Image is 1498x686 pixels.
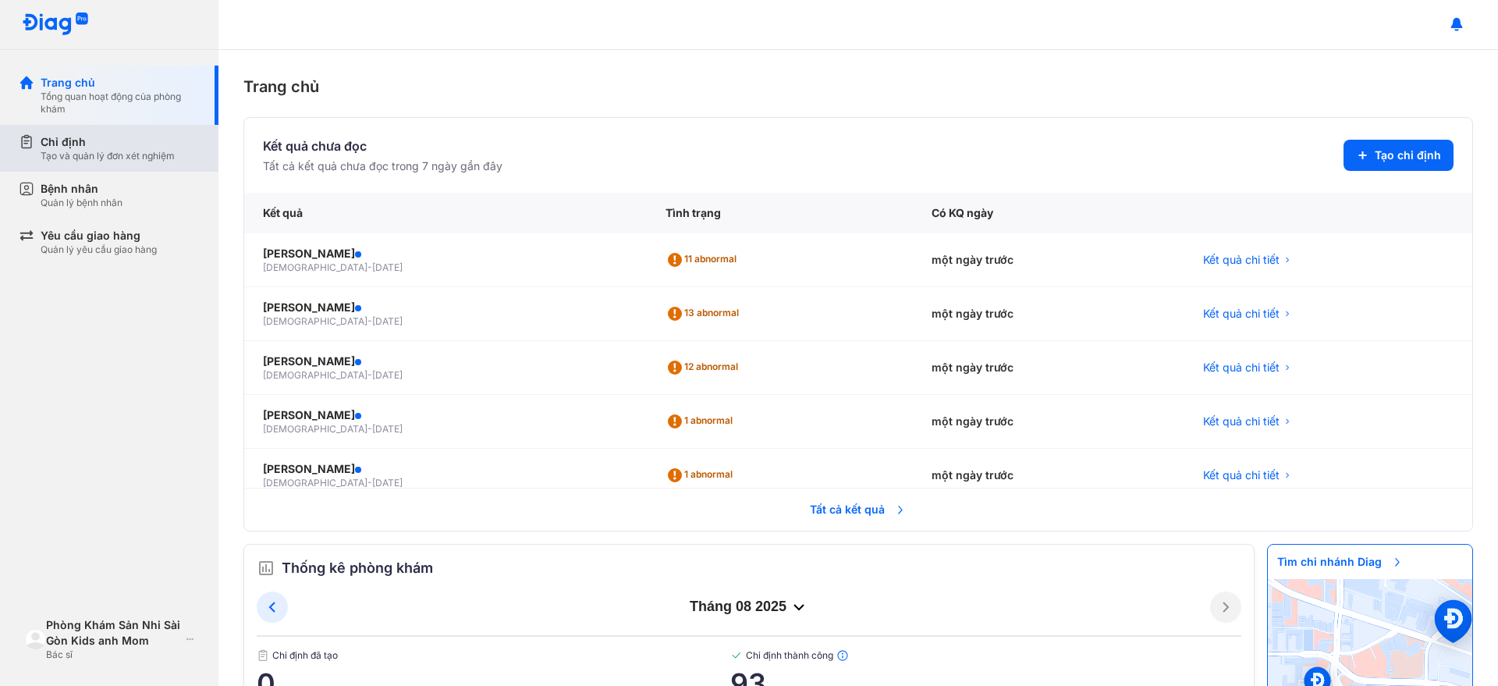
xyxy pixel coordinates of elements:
div: Có KQ ngày [913,193,1184,233]
div: Quản lý yêu cầu giao hàng [41,243,157,256]
div: Tình trạng [647,193,913,233]
span: Tất cả kết quả [800,492,916,527]
div: Tất cả kết quả chưa đọc trong 7 ngày gần đây [263,158,502,174]
img: info.7e716105.svg [836,649,849,662]
span: Chỉ định đã tạo [257,649,730,662]
div: Trang chủ [41,75,200,91]
div: 13 abnormal [666,301,745,326]
span: [DATE] [372,477,403,489]
div: 1 abnormal [666,409,739,434]
div: [PERSON_NAME] [263,407,628,423]
div: một ngày trước [913,395,1184,449]
div: 11 abnormal [666,247,743,272]
div: Yêu cầu giao hàng [41,228,157,243]
span: [DATE] [372,423,403,435]
img: logo [25,629,46,650]
div: [PERSON_NAME] [263,461,628,477]
div: 1 abnormal [666,463,739,488]
div: [PERSON_NAME] [263,246,628,261]
div: Tổng quan hoạt động của phòng khám [41,91,200,116]
div: Phòng Khám Sản Nhi Sài Gòn Kids anh Mom [46,617,180,649]
div: [PERSON_NAME] [263,300,628,315]
div: Bệnh nhân [41,181,122,197]
span: [DEMOGRAPHIC_DATA] [263,423,367,435]
div: một ngày trước [913,233,1184,287]
span: - [367,423,372,435]
div: Trang chủ [243,75,1473,98]
div: Kết quả [244,193,647,233]
div: một ngày trước [913,449,1184,503]
span: Kết quả chi tiết [1203,414,1280,429]
div: một ngày trước [913,341,1184,395]
span: Kết quả chi tiết [1203,306,1280,322]
img: checked-green.01cc79e0.svg [730,649,743,662]
div: tháng 08 2025 [288,598,1210,617]
button: Tạo chỉ định [1344,140,1454,171]
img: document.50c4cfd0.svg [257,649,269,662]
span: [DATE] [372,261,403,273]
span: [DEMOGRAPHIC_DATA] [263,369,367,381]
span: - [367,477,372,489]
span: Thống kê phòng khám [282,557,433,579]
div: một ngày trước [913,287,1184,341]
img: order.5a6da16c.svg [257,559,275,578]
span: [DATE] [372,369,403,381]
div: [PERSON_NAME] [263,354,628,369]
div: Chỉ định [41,134,175,150]
span: - [367,369,372,381]
span: [DATE] [372,315,403,327]
span: [DEMOGRAPHIC_DATA] [263,261,367,273]
div: Tạo và quản lý đơn xét nghiệm [41,150,175,162]
span: Chỉ định thành công [730,649,1241,662]
span: - [367,315,372,327]
span: Kết quả chi tiết [1203,467,1280,483]
span: [DEMOGRAPHIC_DATA] [263,315,367,327]
span: [DEMOGRAPHIC_DATA] [263,477,367,489]
span: Tìm chi nhánh Diag [1268,545,1413,579]
div: Kết quả chưa đọc [263,137,502,155]
div: 12 abnormal [666,355,744,380]
img: logo [22,12,89,37]
div: Quản lý bệnh nhân [41,197,122,209]
span: - [367,261,372,273]
span: Tạo chỉ định [1375,148,1441,163]
span: Kết quả chi tiết [1203,252,1280,268]
div: Bác sĩ [46,649,180,661]
span: Kết quả chi tiết [1203,360,1280,375]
